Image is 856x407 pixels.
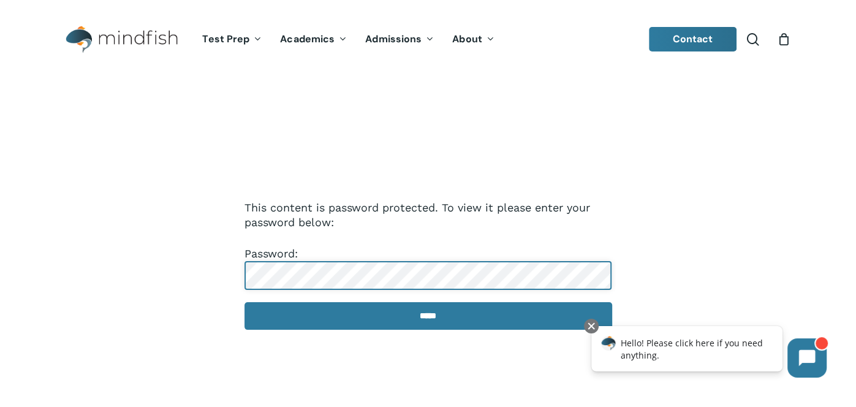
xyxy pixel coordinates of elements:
header: Main Menu [49,17,807,63]
a: Cart [777,32,790,46]
input: Password: [244,261,612,290]
span: Admissions [365,32,422,45]
p: This content is password protected. To view it please enter your password below: [244,200,612,246]
span: Academics [280,32,335,45]
iframe: Chatbot [578,316,839,390]
a: Academics [271,34,356,45]
label: Password: [244,247,612,281]
span: Test Prep [202,32,249,45]
a: About [443,34,504,45]
nav: Main Menu [193,17,503,63]
a: Contact [649,27,737,51]
a: Admissions [356,34,443,45]
span: About [452,32,482,45]
span: Contact [673,32,713,45]
a: Test Prep [193,34,271,45]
